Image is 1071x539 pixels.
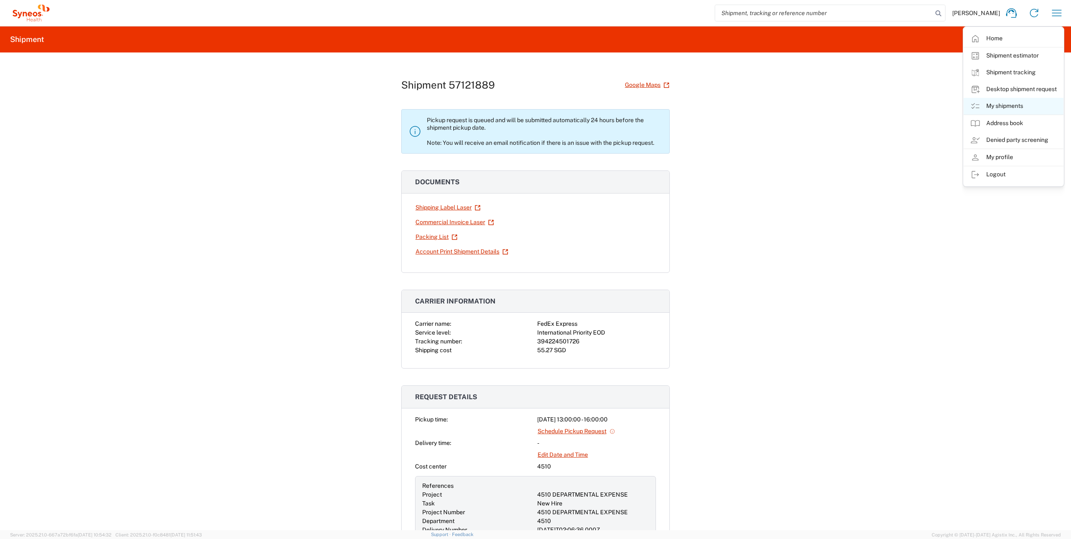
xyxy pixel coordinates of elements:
span: Copyright © [DATE]-[DATE] Agistix Inc., All Rights Reserved [932,531,1061,539]
a: Address book [964,115,1063,132]
div: Department [422,517,534,526]
span: Pickup time: [415,416,448,423]
span: Service level: [415,329,451,336]
span: Cost center [415,463,447,470]
span: [DATE] 10:54:32 [78,532,112,537]
div: Delivery Number [422,526,534,534]
a: Shipment tracking [964,64,1063,81]
div: 4510 [537,462,656,471]
a: Support [431,532,452,537]
div: [DATE] 13:00:00 - 16:00:00 [537,415,656,424]
a: Shipping Label Laser [415,200,481,215]
span: Server: 2025.21.0-667a72bf6fa [10,532,112,537]
span: Client: 2025.21.0-f0c8481 [115,532,202,537]
div: Task [422,499,534,508]
span: References [422,482,454,489]
a: Account Print Shipment Details [415,244,509,259]
div: Project [422,490,534,499]
a: My profile [964,149,1063,166]
a: Schedule Pickup Request [537,424,616,439]
span: [DATE] 11:51:43 [170,532,202,537]
div: FedEx Express [537,319,656,328]
a: My shipments [964,98,1063,115]
div: 55.27 SGD [537,346,656,355]
div: International Priority EOD [537,328,656,337]
div: 4510 DEPARTMENTAL EXPENSE [537,508,649,517]
a: Edit Date and Time [537,447,588,462]
a: Logout [964,166,1063,183]
span: Documents [415,178,460,186]
span: Tracking number: [415,338,462,345]
p: Pickup request is queued and will be submitted automatically 24 hours before the shipment pickup ... [427,116,663,147]
span: Carrier information [415,297,496,305]
span: Request details [415,393,477,401]
div: 394224501726 [537,337,656,346]
a: Packing List [415,230,458,244]
div: 4510 [537,517,649,526]
h2: Shipment [10,34,44,44]
a: Commercial Invoice Laser [415,215,494,230]
a: Feedback [452,532,473,537]
span: [PERSON_NAME] [952,9,1000,17]
div: 4510 DEPARTMENTAL EXPENSE [537,490,649,499]
div: [DATE]T02:06:36.000Z [537,526,649,534]
span: Delivery time: [415,440,451,446]
div: Project Number [422,508,534,517]
a: Desktop shipment request [964,81,1063,98]
input: Shipment, tracking or reference number [715,5,933,21]
div: - [537,439,656,447]
a: Home [964,30,1063,47]
a: Denied party screening [964,132,1063,149]
a: Shipment estimator [964,47,1063,64]
span: Carrier name: [415,320,451,327]
h1: Shipment 57121889 [401,79,495,91]
span: Shipping cost [415,347,452,353]
div: New Hire [537,499,649,508]
a: Google Maps [624,78,670,92]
